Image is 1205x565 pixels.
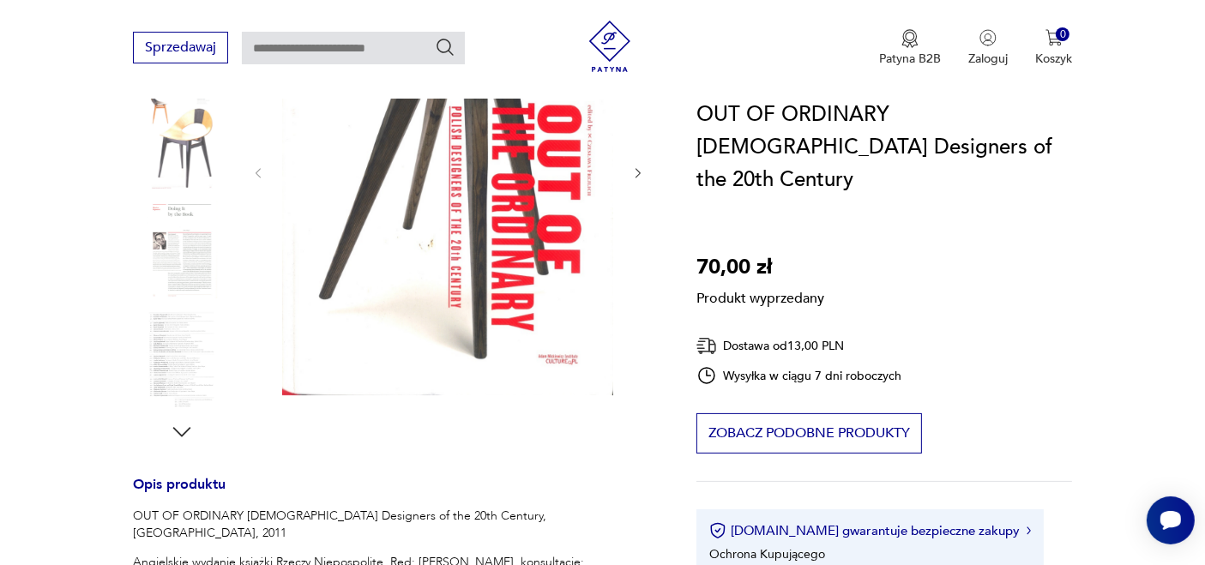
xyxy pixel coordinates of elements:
img: Ikona dostawy [696,335,717,357]
p: 70,00 zł [696,251,824,284]
div: 0 [1056,27,1070,42]
img: Ikona medalu [901,29,919,48]
button: Szukaj [435,37,455,57]
button: Sprzedawaj [133,32,228,63]
button: Zaloguj [968,29,1008,67]
button: 0Koszyk [1035,29,1072,67]
div: Dostawa od 13,00 PLN [696,335,902,357]
li: Ochrona Kupującego [709,546,825,562]
p: Zaloguj [968,51,1008,67]
p: OUT OF ORDINARY [DEMOGRAPHIC_DATA] Designers of the 20th Century, [GEOGRAPHIC_DATA], 2011 [133,508,656,542]
button: Zobacz podobne produkty [696,413,922,454]
img: Patyna - sklep z meblami i dekoracjami vintage [584,21,636,72]
div: Wysyłka w ciągu 7 dni roboczych [696,365,902,386]
p: Produkt wyprzedany [696,284,824,308]
a: Sprzedawaj [133,43,228,55]
button: [DOMAIN_NAME] gwarantuje bezpieczne zakupy [709,522,1031,539]
p: Koszyk [1035,51,1072,67]
img: Ikona certyfikatu [709,522,726,539]
img: Ikona strzałki w prawo [1027,526,1032,535]
h1: OUT OF ORDINARY [DEMOGRAPHIC_DATA] Designers of the 20th Century [696,99,1072,196]
p: Patyna B2B [879,51,941,67]
button: Patyna B2B [879,29,941,67]
iframe: Smartsupp widget button [1147,496,1195,544]
a: Ikona medaluPatyna B2B [879,29,941,67]
img: Ikona koszyka [1045,29,1063,46]
h3: Opis produktu [133,479,656,508]
img: Ikonka użytkownika [979,29,997,46]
